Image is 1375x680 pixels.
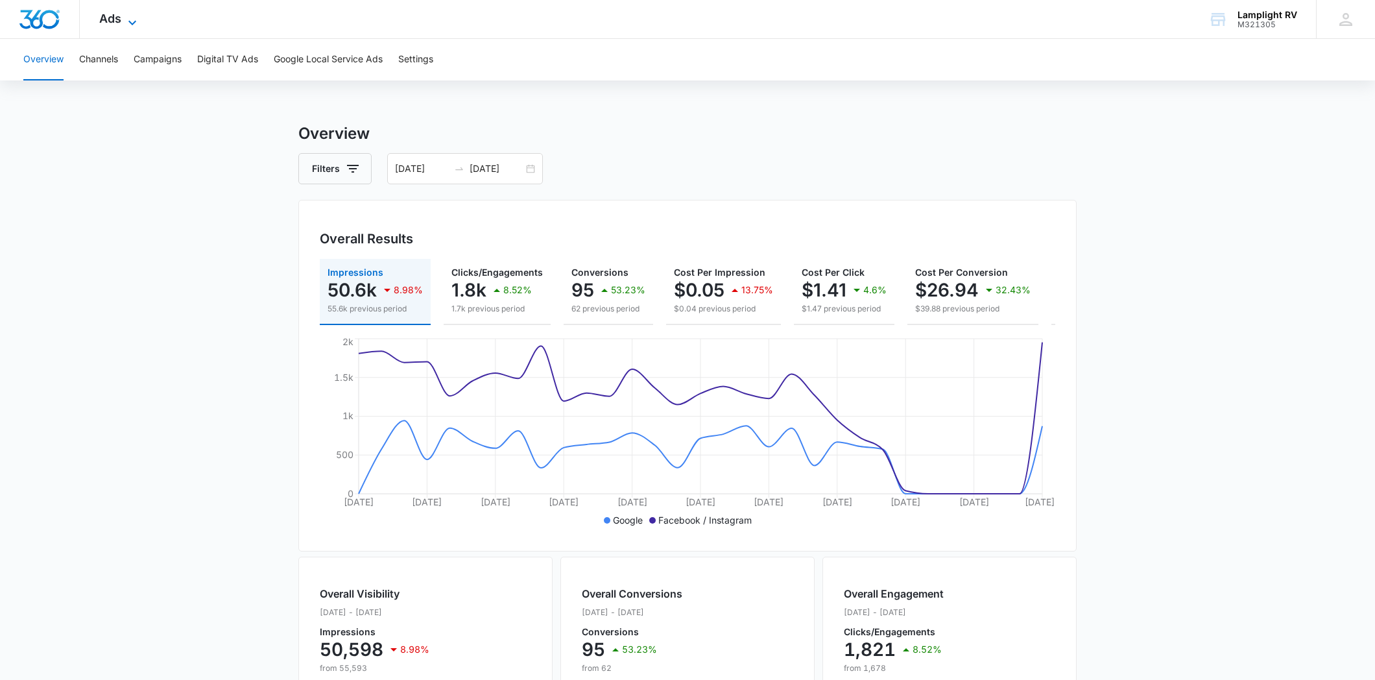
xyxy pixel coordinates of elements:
[320,662,429,674] p: from 55,593
[328,267,383,278] span: Impressions
[802,280,846,300] p: $1.41
[470,162,523,176] input: End date
[658,513,752,527] p: Facebook / Instagram
[348,488,353,499] tspan: 0
[571,267,628,278] span: Conversions
[451,303,543,315] p: 1.7k previous period
[915,267,1008,278] span: Cost Per Conversion
[996,285,1031,295] p: 32.43%
[613,513,643,527] p: Google
[454,164,464,174] span: swap-right
[822,496,852,507] tspan: [DATE]
[79,39,118,80] button: Channels
[674,267,765,278] span: Cost Per Impression
[451,280,486,300] p: 1.8k
[320,586,429,601] h2: Overall Visibility
[134,39,182,80] button: Campaigns
[398,39,433,80] button: Settings
[400,645,429,654] p: 8.98%
[320,607,429,618] p: [DATE] - [DATE]
[298,122,1077,145] h3: Overview
[1237,20,1297,29] div: account id
[454,164,464,174] span: to
[915,303,1031,315] p: $39.88 previous period
[844,662,944,674] p: from 1,678
[754,496,783,507] tspan: [DATE]
[582,662,682,674] p: from 62
[342,410,353,421] tspan: 1k
[582,586,682,601] h2: Overall Conversions
[844,627,944,637] p: Clicks/Engagements
[802,303,887,315] p: $1.47 previous period
[320,229,413,249] h3: Overall Results
[741,285,773,295] p: 13.75%
[549,496,579,507] tspan: [DATE]
[959,496,989,507] tspan: [DATE]
[611,285,645,295] p: 53.23%
[99,12,121,25] span: Ads
[844,639,896,660] p: 1,821
[344,496,374,507] tspan: [DATE]
[320,627,429,637] p: Impressions
[582,627,682,637] p: Conversions
[844,586,944,601] h2: Overall Engagement
[913,645,942,654] p: 8.52%
[481,496,510,507] tspan: [DATE]
[320,639,383,660] p: 50,598
[395,162,449,176] input: Start date
[1237,10,1297,20] div: account name
[571,280,594,300] p: 95
[915,280,979,300] p: $26.94
[298,153,372,184] button: Filters
[582,639,605,660] p: 95
[336,449,353,460] tspan: 500
[844,607,944,618] p: [DATE] - [DATE]
[412,496,442,507] tspan: [DATE]
[686,496,715,507] tspan: [DATE]
[334,372,353,383] tspan: 1.5k
[197,39,258,80] button: Digital TV Ads
[23,39,64,80] button: Overview
[451,267,543,278] span: Clicks/Engagements
[802,267,865,278] span: Cost Per Click
[394,285,423,295] p: 8.98%
[1025,496,1055,507] tspan: [DATE]
[328,303,423,315] p: 55.6k previous period
[622,645,657,654] p: 53.23%
[674,303,773,315] p: $0.04 previous period
[328,280,377,300] p: 50.6k
[582,607,682,618] p: [DATE] - [DATE]
[891,496,920,507] tspan: [DATE]
[674,280,724,300] p: $0.05
[503,285,532,295] p: 8.52%
[274,39,383,80] button: Google Local Service Ads
[342,336,353,347] tspan: 2k
[617,496,647,507] tspan: [DATE]
[571,303,645,315] p: 62 previous period
[863,285,887,295] p: 4.6%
